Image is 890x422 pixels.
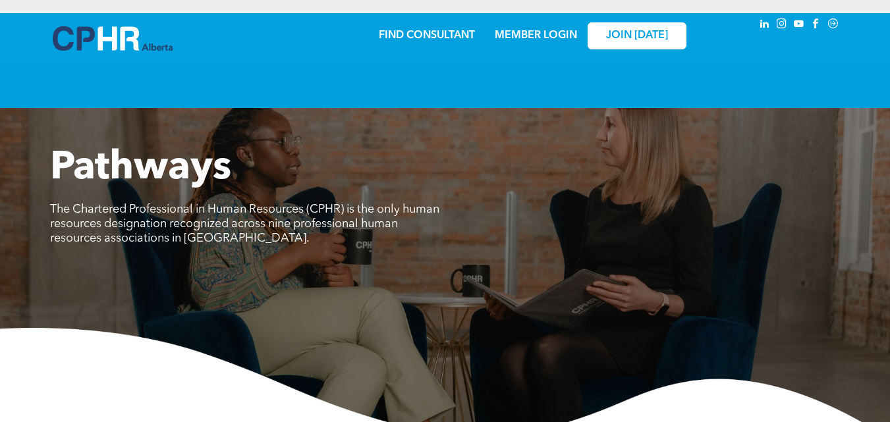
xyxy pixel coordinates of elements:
[792,16,806,34] a: youtube
[53,26,173,51] img: A blue and white logo for cp alberta
[809,16,823,34] a: facebook
[775,16,789,34] a: instagram
[606,30,668,42] span: JOIN [DATE]
[826,16,841,34] a: Social network
[758,16,772,34] a: linkedin
[588,22,686,49] a: JOIN [DATE]
[50,203,439,244] span: The Chartered Professional in Human Resources (CPHR) is the only human resources designation reco...
[50,149,231,188] span: Pathways
[379,30,475,41] a: FIND CONSULTANT
[495,30,577,41] a: MEMBER LOGIN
